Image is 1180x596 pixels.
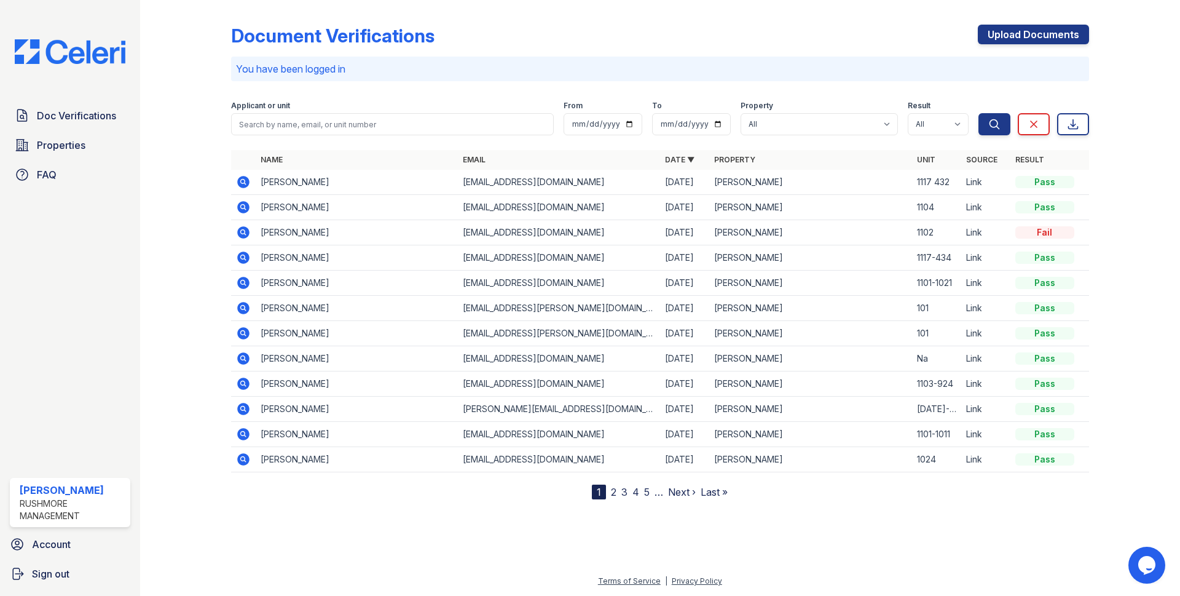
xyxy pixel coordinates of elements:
td: [EMAIL_ADDRESS][DOMAIN_NAME] [458,170,660,195]
td: [PERSON_NAME] [256,422,458,447]
span: … [655,485,663,499]
a: Email [463,155,486,164]
td: [EMAIL_ADDRESS][DOMAIN_NAME] [458,346,660,372]
td: Link [961,321,1010,346]
td: [PERSON_NAME] [709,245,911,271]
a: FAQ [10,162,130,187]
td: [PERSON_NAME] [256,195,458,220]
td: Link [961,271,1010,296]
a: Result [1015,155,1044,164]
div: Pass [1015,352,1074,365]
td: [PERSON_NAME][EMAIL_ADDRESS][DOMAIN_NAME] [458,397,660,422]
div: Pass [1015,176,1074,188]
td: 1104 [912,195,961,220]
label: From [564,101,583,111]
a: 2 [611,486,616,498]
div: Pass [1015,252,1074,264]
td: [EMAIL_ADDRESS][DOMAIN_NAME] [458,422,660,447]
label: To [652,101,662,111]
div: Pass [1015,428,1074,440]
div: | [665,576,667,586]
td: 1101-1011 [912,422,961,447]
span: Doc Verifications [37,108,116,123]
td: [DATE] [660,195,709,220]
div: Pass [1015,403,1074,415]
td: 1117-434 [912,245,961,271]
td: [PERSON_NAME] [256,245,458,271]
div: Pass [1015,378,1074,390]
td: [DATE] [660,447,709,472]
a: Property [714,155,755,164]
td: [PERSON_NAME] [256,170,458,195]
a: Sign out [5,562,135,586]
iframe: chat widget [1128,547,1168,584]
a: Doc Verifications [10,103,130,128]
td: [DATE] [660,220,709,245]
td: [DATE] [660,170,709,195]
td: Na [912,346,961,372]
td: [PERSON_NAME] [256,397,458,422]
td: 1101-1021 [912,271,961,296]
td: Link [961,296,1010,321]
td: [PERSON_NAME] [709,321,911,346]
td: [PERSON_NAME] [709,372,911,397]
a: Last » [701,486,728,498]
a: Name [261,155,283,164]
td: [EMAIL_ADDRESS][DOMAIN_NAME] [458,372,660,397]
td: Link [961,372,1010,397]
td: [PERSON_NAME] [256,346,458,372]
a: Date ▼ [665,155,694,164]
label: Result [908,101,930,111]
a: Properties [10,133,130,157]
td: [EMAIL_ADDRESS][DOMAIN_NAME] [458,195,660,220]
p: You have been logged in [236,62,1084,76]
span: Properties [37,138,85,153]
td: [EMAIL_ADDRESS][DOMAIN_NAME] [458,220,660,245]
div: Pass [1015,302,1074,314]
a: Account [5,532,135,557]
td: [EMAIL_ADDRESS][PERSON_NAME][DOMAIN_NAME] [458,321,660,346]
td: [DATE] [660,397,709,422]
td: [PERSON_NAME] [256,447,458,472]
td: [PERSON_NAME] [256,296,458,321]
a: 4 [632,486,639,498]
td: [EMAIL_ADDRESS][DOMAIN_NAME] [458,245,660,271]
td: Link [961,447,1010,472]
td: [PERSON_NAME] [709,422,911,447]
td: [PERSON_NAME] [709,447,911,472]
td: [PERSON_NAME] [256,220,458,245]
div: Pass [1015,277,1074,289]
td: [PERSON_NAME] [709,346,911,372]
td: 101 [912,321,961,346]
td: [DATE]-[DATE] [912,397,961,422]
a: Upload Documents [978,25,1089,44]
td: Link [961,170,1010,195]
td: [DATE] [660,372,709,397]
input: Search by name, email, or unit number [231,113,554,135]
div: [PERSON_NAME] [20,483,125,498]
img: CE_Logo_Blue-a8612792a0a2168367f1c8372b55b34899dd931a85d93a1a3d3e32e68fde9ad4.png [5,39,135,64]
td: [DATE] [660,346,709,372]
td: Link [961,422,1010,447]
span: FAQ [37,167,57,182]
td: [PERSON_NAME] [709,220,911,245]
td: [PERSON_NAME] [709,397,911,422]
td: [DATE] [660,271,709,296]
td: Link [961,220,1010,245]
td: 1103-924 [912,372,961,397]
td: Link [961,346,1010,372]
td: [EMAIL_ADDRESS][PERSON_NAME][DOMAIN_NAME] [458,296,660,321]
td: [DATE] [660,321,709,346]
td: Link [961,397,1010,422]
div: Document Verifications [231,25,435,47]
td: [PERSON_NAME] [709,271,911,296]
label: Property [741,101,773,111]
td: [PERSON_NAME] [709,170,911,195]
td: Link [961,245,1010,271]
td: [EMAIL_ADDRESS][DOMAIN_NAME] [458,447,660,472]
a: Unit [917,155,935,164]
a: Source [966,155,997,164]
label: Applicant or unit [231,101,290,111]
div: Pass [1015,327,1074,340]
